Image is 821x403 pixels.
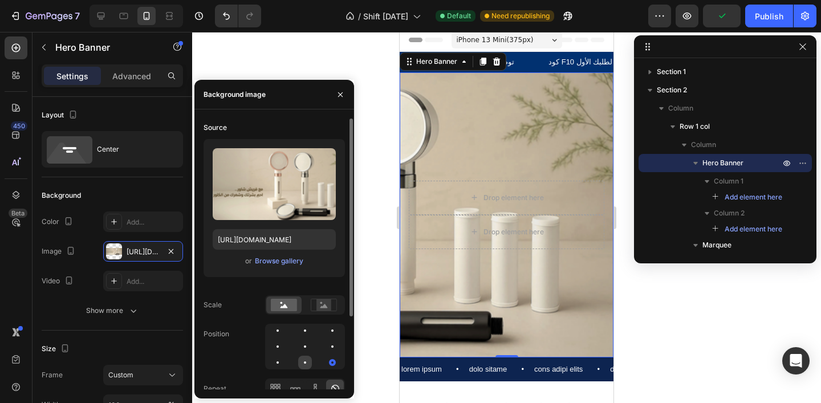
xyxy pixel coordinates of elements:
[204,329,229,339] div: Position
[707,190,787,204] button: Add element here
[755,10,783,22] div: Publish
[702,239,731,251] span: Marquee
[447,11,471,21] span: Default
[204,123,227,133] div: Source
[42,341,72,357] div: Size
[213,148,336,220] img: preview-image
[255,256,303,266] div: Browse gallery
[491,11,550,21] span: Need republishing
[657,66,686,78] span: Section 1
[84,161,144,170] div: Drop element here
[358,10,361,22] span: /
[725,192,782,202] span: Add element here
[42,300,183,321] button: Show more
[668,103,693,114] span: Column
[55,40,152,54] p: Hero Banner
[42,108,80,123] div: Layout
[702,157,743,169] span: Hero Banner
[204,89,266,100] div: Background image
[5,5,85,27] button: 7
[42,274,76,289] div: Video
[745,5,793,27] button: Publish
[782,347,810,374] div: Open Intercom Messenger
[149,26,226,35] p: كود F10 لطلبك الأول 😍!
[103,365,183,385] button: Custom
[84,196,144,205] div: Drop element here
[680,121,710,132] span: Row 1 col
[34,370,180,382] strong: نقاء مضاعف بفلتر فريش شاور
[400,32,613,403] iframe: Design area
[254,255,304,267] button: Browse gallery
[127,217,180,227] div: Add...
[14,25,60,35] div: Hero Banner
[97,136,166,162] div: Center
[707,222,787,236] button: Add element here
[204,300,222,310] div: Scale
[42,244,78,259] div: Image
[657,84,687,96] span: Section 2
[75,9,80,23] p: 7
[42,214,75,230] div: Color
[42,190,81,201] div: Background
[42,370,63,380] label: Frame
[691,139,716,150] span: Column
[215,5,261,27] div: Undo/Redo
[112,70,151,82] p: Advanced
[725,224,782,234] span: Add element here
[714,207,745,219] span: Column 2
[127,276,180,287] div: Add...
[204,384,226,394] div: Repeat
[108,370,133,380] span: Custom
[363,10,408,22] span: Shift [DATE]
[11,121,27,131] div: 450
[127,247,160,257] div: [URL][DOMAIN_NAME]
[213,229,336,250] input: https://example.com/image.jpg
[714,176,743,187] span: Column 1
[86,305,139,316] div: Show more
[245,254,252,268] span: or
[9,209,27,218] div: Beta
[56,70,88,82] p: Settings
